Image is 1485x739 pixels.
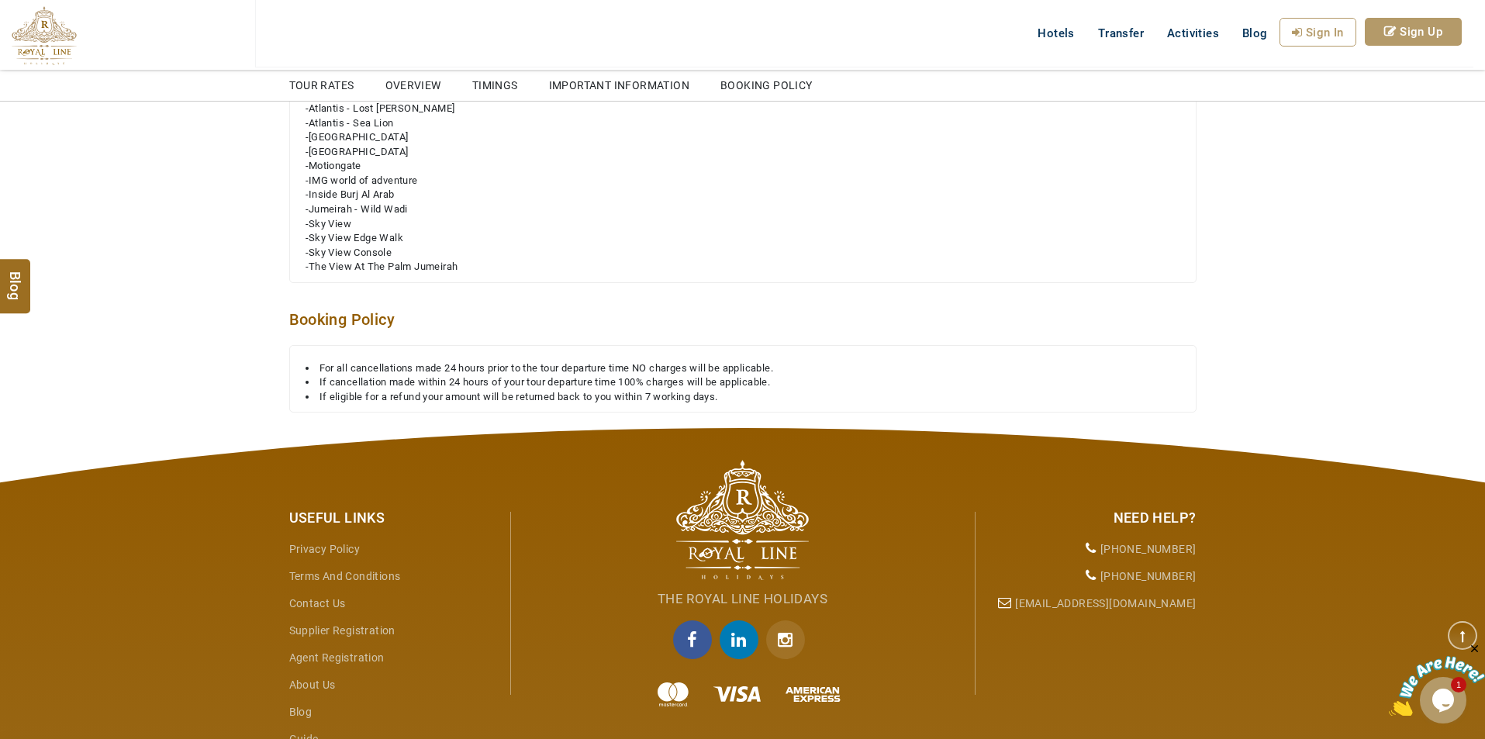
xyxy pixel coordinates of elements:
a: Blog [289,706,313,718]
li: If cancellation made within 24 hours of your tour departure time 100% charges will be applicable. [306,375,1180,390]
a: Privacy Policy [289,543,361,555]
a: Activities [1155,18,1231,49]
iframe: chat widget [1389,642,1485,716]
a: Supplier Registration [289,624,395,637]
a: Terms and Conditions [289,570,401,582]
img: The Royal Line Holidays [676,460,809,580]
a: Instagram [766,620,813,659]
img: The Royal Line Holidays [12,6,77,65]
a: facebook [673,620,720,659]
li: [PHONE_NUMBER] [987,563,1197,590]
div: Need Help? [987,508,1197,528]
a: Contact Us [289,597,346,610]
span: Blog [1242,26,1268,40]
span: The Royal Line Holidays [658,591,827,606]
div: Useful Links [289,508,499,528]
a: linkedin [720,620,766,659]
a: [EMAIL_ADDRESS][DOMAIN_NAME] [1015,597,1196,610]
a: About Us [289,679,336,691]
a: Hotels [1026,18,1086,49]
span: Blog [5,271,26,284]
li: If eligible for a refund your amount will be returned back to you within 7 working days. [306,390,1180,405]
a: Sign In [1280,18,1356,47]
a: Sign Up [1365,18,1462,46]
li: [PHONE_NUMBER] [987,536,1197,563]
a: Blog [1231,18,1280,49]
h2: booking policy [289,310,1197,330]
a: Transfer [1086,18,1155,49]
a: Agent Registration [289,651,385,664]
li: For all cancellations made 24 hours prior to the tour departure time NO charges will be applicable. [306,361,1180,376]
